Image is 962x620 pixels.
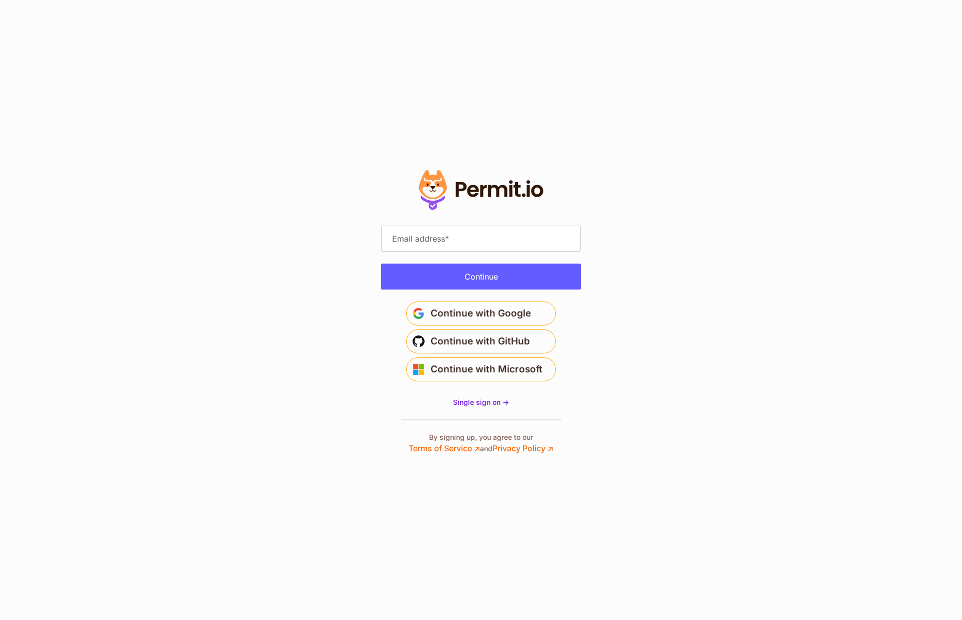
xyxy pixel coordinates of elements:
a: Terms of Service ↗ [409,443,480,453]
button: Continue with Microsoft [406,357,556,381]
button: Continue with Google [406,302,556,325]
span: Continue with GitHub [431,333,530,349]
button: Continue [381,264,581,290]
span: Continue with Google [431,306,531,321]
span: Continue with Microsoft [431,361,542,377]
button: Continue with GitHub [406,329,556,353]
p: By signing up, you agree to our and [409,432,553,454]
a: Single sign on -> [453,397,509,407]
a: Privacy Policy ↗ [492,443,553,453]
span: Single sign on -> [453,398,509,406]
